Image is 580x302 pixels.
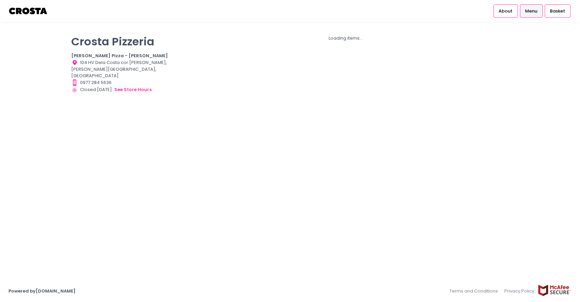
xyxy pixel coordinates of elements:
[71,79,174,86] div: 0977 284 5636
[71,86,174,93] div: Closed [DATE].
[71,59,174,79] div: 104 HV Dela Costa cor [PERSON_NAME], [PERSON_NAME][GEOGRAPHIC_DATA], [GEOGRAPHIC_DATA]
[71,52,168,59] b: [PERSON_NAME] Pizza - [PERSON_NAME]
[525,8,537,15] span: Menu
[71,35,174,48] p: Crosta Pizzeria
[538,284,572,296] img: mcafee-secure
[8,288,76,294] a: Powered by[DOMAIN_NAME]
[8,5,48,17] img: logo
[183,35,509,42] div: Loading items...
[501,284,538,298] a: Privacy Policy
[494,4,518,17] a: About
[449,284,501,298] a: Terms and Conditions
[550,8,565,15] span: Basket
[499,8,513,15] span: About
[114,86,152,93] button: see store hours
[520,4,543,17] a: Menu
